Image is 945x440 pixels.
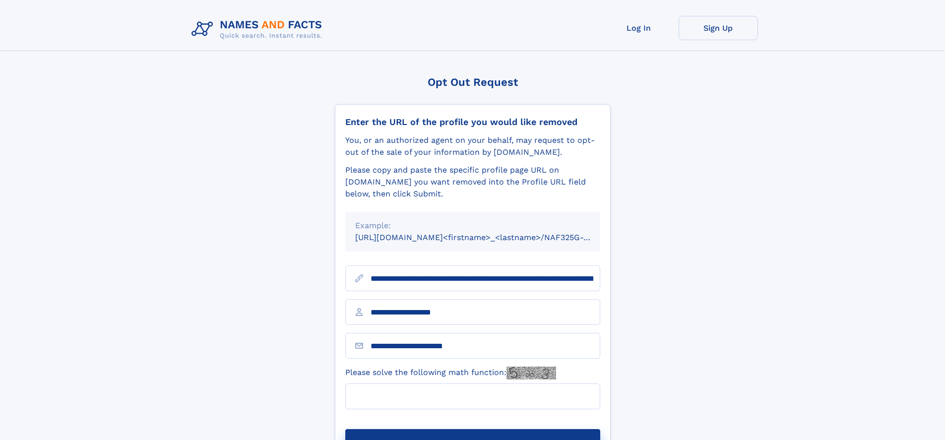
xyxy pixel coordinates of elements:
a: Sign Up [679,16,758,40]
small: [URL][DOMAIN_NAME]<firstname>_<lastname>/NAF325G-xxxxxxxx [355,233,619,242]
div: Opt Out Request [335,76,611,88]
img: Logo Names and Facts [188,16,330,43]
div: Example: [355,220,590,232]
div: You, or an authorized agent on your behalf, may request to opt-out of the sale of your informatio... [345,134,600,158]
label: Please solve the following math function: [345,367,556,379]
a: Log In [599,16,679,40]
div: Please copy and paste the specific profile page URL on [DOMAIN_NAME] you want removed into the Pr... [345,164,600,200]
div: Enter the URL of the profile you would like removed [345,117,600,127]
